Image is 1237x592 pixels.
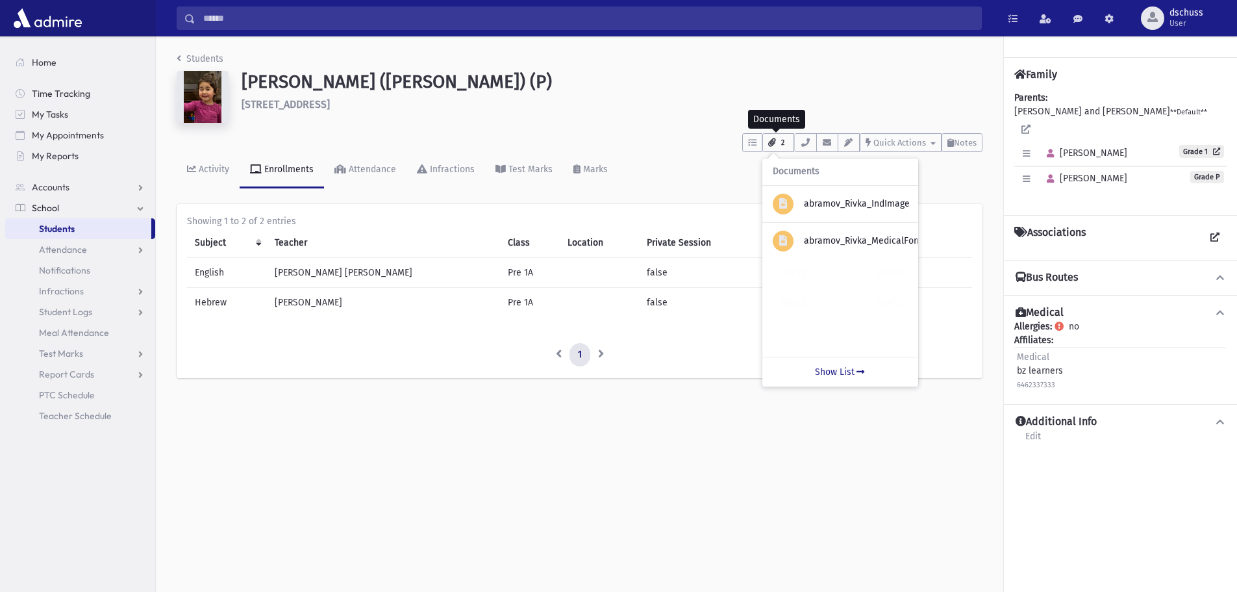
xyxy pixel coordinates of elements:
a: Time Tracking [5,83,155,104]
span: Documents [773,166,819,177]
div: Marks [581,164,608,175]
h4: Medical [1016,306,1064,320]
button: Medical [1014,306,1227,320]
td: [DATE] [870,258,972,288]
a: Infractions [406,152,485,188]
a: Student Logs [5,302,155,322]
th: Class [500,228,560,258]
a: View all Associations [1203,226,1227,250]
td: false [639,288,771,318]
div: bz learners [1017,350,1063,391]
a: Show List [762,357,918,387]
div: Test Marks [506,164,553,175]
a: Meal Attendance [5,322,155,343]
th: End Date [870,228,972,258]
span: School [32,202,59,214]
b: Affiliates: [1014,335,1053,346]
span: Teacher Schedule [39,410,112,422]
a: Grade 1 [1179,145,1224,158]
a: Edit [1025,429,1042,452]
nav: breadcrumb [177,52,223,71]
span: Home [32,57,56,68]
div: 2 [762,159,918,387]
span: dschuss [1169,8,1203,18]
div: Showing 1 to 2 of 2 entries [187,214,972,228]
h1: [PERSON_NAME] ([PERSON_NAME]) (P) [242,71,982,93]
a: School [5,198,155,218]
a: Enrollments [240,152,324,188]
div: no [1014,320,1227,394]
span: Students [39,223,75,235]
span: User [1169,18,1203,29]
td: Hebrew [187,288,267,318]
button: Notes [942,133,982,152]
button: Additional Info [1014,415,1227,429]
span: PTC Schedule [39,389,95,401]
button: Bus Routes [1014,271,1227,285]
a: Accounts [5,177,155,198]
h6: [STREET_ADDRESS] [242,98,982,110]
td: false [639,258,771,288]
a: Report Cards [5,364,155,385]
a: Attendance [5,239,155,260]
h4: Additional Info [1016,415,1097,429]
span: Student Logs [39,306,92,318]
td: [DATE] [870,288,972,318]
td: English [187,258,267,288]
a: Attendance [324,152,406,188]
a: Marks [563,152,618,188]
span: [PERSON_NAME] [1041,148,1127,159]
span: [PERSON_NAME] [1041,173,1127,184]
span: My Appointments [32,129,104,141]
span: Infractions [39,285,84,297]
a: Teacher Schedule [5,405,155,426]
h4: Bus Routes [1016,271,1078,285]
th: Teacher [267,228,500,258]
td: [PERSON_NAME] [PERSON_NAME] [267,258,500,288]
a: Notifications [5,260,155,281]
td: Pre 1A [500,258,560,288]
h4: Family [1014,68,1057,81]
a: My Reports [5,146,155,166]
th: Location [560,228,640,258]
button: 2 [762,133,794,152]
span: Notes [954,138,977,148]
div: Activity [196,164,229,175]
a: My Appointments [5,125,155,146]
b: Allergies: [1014,321,1052,332]
a: 1 [569,343,590,367]
h4: Associations [1014,226,1086,250]
span: Quick Actions [873,138,926,148]
span: Medical [1017,352,1049,363]
small: 6462337333 [1017,381,1055,389]
button: Quick Actions [860,133,942,152]
b: Parents: [1014,92,1047,103]
td: [PERSON_NAME] [267,288,500,318]
a: Activity [177,152,240,188]
div: Enrollments [262,164,314,175]
p: abramov_Rivka_MedicalForm [804,235,908,248]
a: Students [177,53,223,64]
span: Grade P [1190,171,1224,183]
p: abramov_Rivka_IndImage [804,198,908,211]
span: My Tasks [32,109,68,120]
th: Private Session [639,228,771,258]
div: [PERSON_NAME] and [PERSON_NAME] [1014,91,1227,205]
span: Notifications [39,264,90,276]
img: AdmirePro [10,5,85,31]
a: PTC Schedule [5,385,155,405]
a: Students [5,218,151,239]
span: Meal Attendance [39,327,109,339]
a: Test Marks [485,152,563,188]
span: Accounts [32,181,69,193]
a: Home [5,52,155,73]
img: w== [177,71,229,123]
a: My Tasks [5,104,155,125]
span: Attendance [39,244,87,255]
span: Test Marks [39,348,83,359]
th: Subject [187,228,267,258]
div: Attendance [346,164,396,175]
td: Pre 1A [500,288,560,318]
input: Search [195,6,981,30]
span: 2 [777,137,788,149]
